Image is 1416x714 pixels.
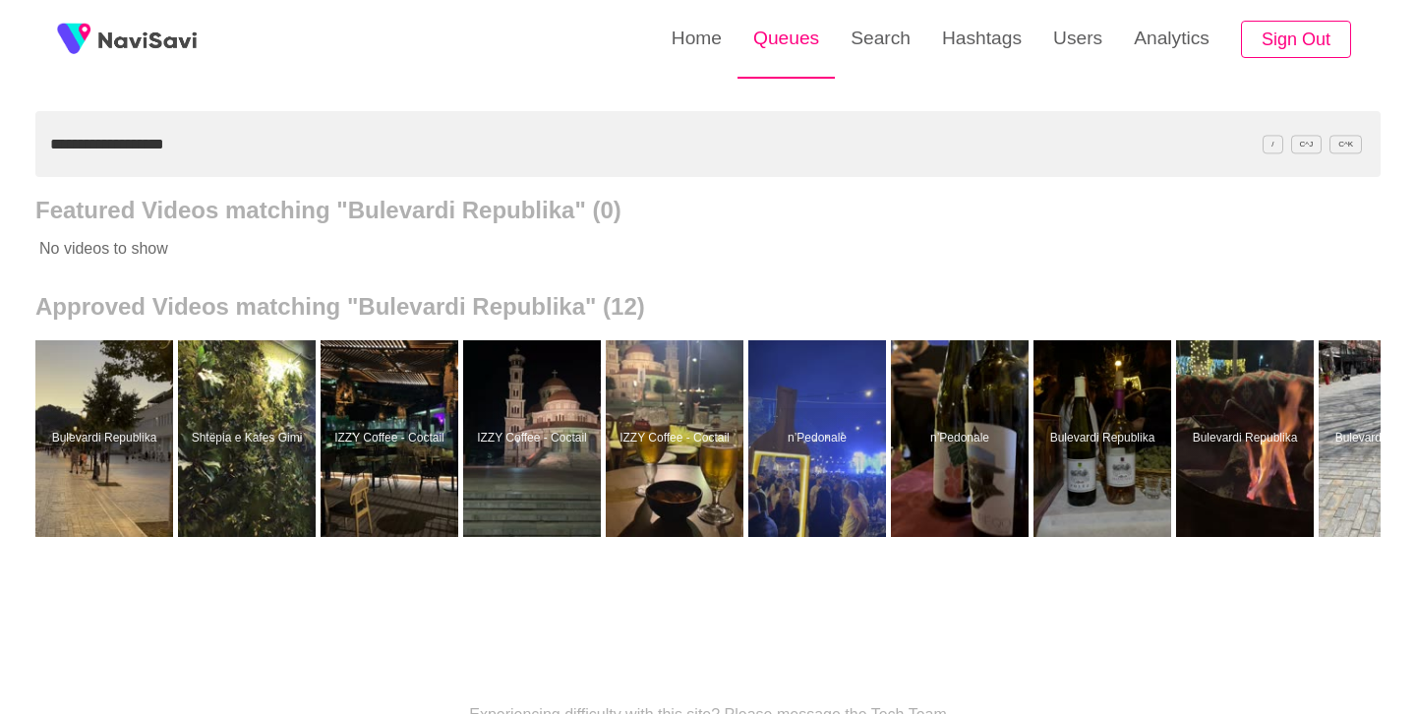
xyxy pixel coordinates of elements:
a: Bulevardi RepublikaBulevardi Republika [1033,340,1176,537]
a: n’Pedonalen’Pedonale [891,340,1033,537]
a: n’Pedonalen’Pedonale [748,340,891,537]
a: IZZY Coffee - CoctailIZZY Coffee - Coctail [463,340,606,537]
img: fireSpot [98,30,197,49]
p: No videos to show [35,224,1246,273]
a: Bulevardi RepublikaBulevardi Republika [35,340,178,537]
a: IZZY Coffee - CoctailIZZY Coffee - Coctail [606,340,748,537]
img: fireSpot [49,15,98,64]
h2: Featured Videos matching "Bulevardi Republika" (0) [35,197,1381,224]
a: Bulevardi RepublikaBulevardi Republika [1176,340,1319,537]
button: Sign Out [1241,21,1351,59]
a: IZZY Coffee - CoctailIZZY Coffee - Coctail [321,340,463,537]
span: C^K [1329,135,1362,153]
h2: Approved Videos matching "Bulevardi Republika" (12) [35,293,1381,321]
span: / [1263,135,1282,153]
a: Shtëpia e Kafes GimiShtëpia e Kafes Gimi [178,340,321,537]
span: C^J [1291,135,1323,153]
